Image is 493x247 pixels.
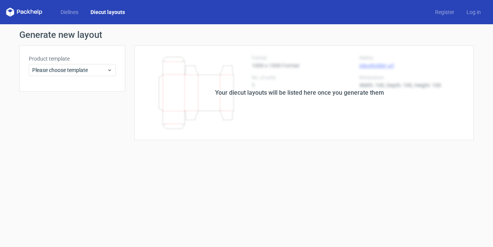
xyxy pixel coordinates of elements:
h1: Generate new layout [19,30,474,39]
a: Dielines [55,8,84,16]
label: Product template [29,55,116,63]
a: Register [429,8,460,16]
a: Log in [460,8,487,16]
span: Please choose template [32,66,107,74]
a: Diecut layouts [84,8,131,16]
div: Your diecut layouts will be listed here once you generate them [215,88,384,97]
